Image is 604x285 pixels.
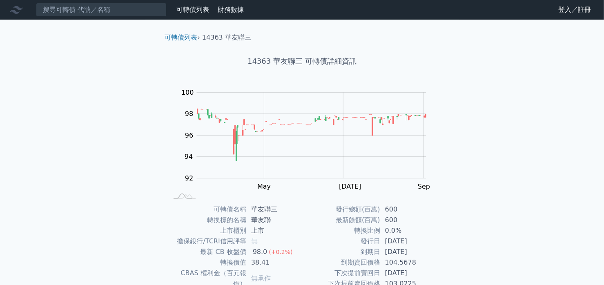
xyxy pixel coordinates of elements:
td: [DATE] [380,236,436,247]
td: [DATE] [380,247,436,257]
td: [DATE] [380,268,436,278]
td: 轉換價值 [168,257,246,268]
td: 可轉債名稱 [168,204,246,215]
td: 0.0% [380,225,436,236]
td: 最新 CB 收盤價 [168,247,246,257]
a: 財務數據 [218,6,244,13]
div: 98.0 [251,247,269,257]
span: (+0.2%) [269,249,292,255]
tspan: 100 [181,89,194,96]
td: 到期日 [302,247,380,257]
tspan: Sep [418,183,430,190]
td: 華友聯三 [246,204,302,215]
h1: 14363 華友聯三 可轉債詳細資訊 [158,56,446,67]
span: 無 [251,237,258,245]
td: 發行日 [302,236,380,247]
td: 38.41 [246,257,302,268]
td: 下次提前賣回日 [302,268,380,278]
g: Chart [177,89,439,190]
td: 104.5678 [380,257,436,268]
li: 14363 華友聯三 [202,33,251,42]
tspan: May [257,183,271,190]
span: 無承作 [251,274,271,282]
td: 上市 [246,225,302,236]
td: 轉換標的名稱 [168,215,246,225]
g: Series [197,109,426,161]
tspan: 92 [185,174,193,182]
td: 600 [380,204,436,215]
a: 可轉債列表 [176,6,209,13]
td: 擔保銀行/TCRI信用評等 [168,236,246,247]
td: 發行總額(百萬) [302,204,380,215]
tspan: 94 [185,153,193,160]
tspan: 98 [185,110,193,118]
a: 登入／註冊 [552,3,597,16]
tspan: 96 [185,131,193,139]
td: 到期賣回價格 [302,257,380,268]
td: 轉換比例 [302,225,380,236]
a: 可轉債列表 [165,33,198,41]
li: › [165,33,200,42]
input: 搜尋可轉債 代號／名稱 [36,3,167,17]
td: 最新餘額(百萬) [302,215,380,225]
td: 上市櫃別 [168,225,246,236]
tspan: [DATE] [339,183,361,190]
td: 600 [380,215,436,225]
td: 華友聯 [246,215,302,225]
